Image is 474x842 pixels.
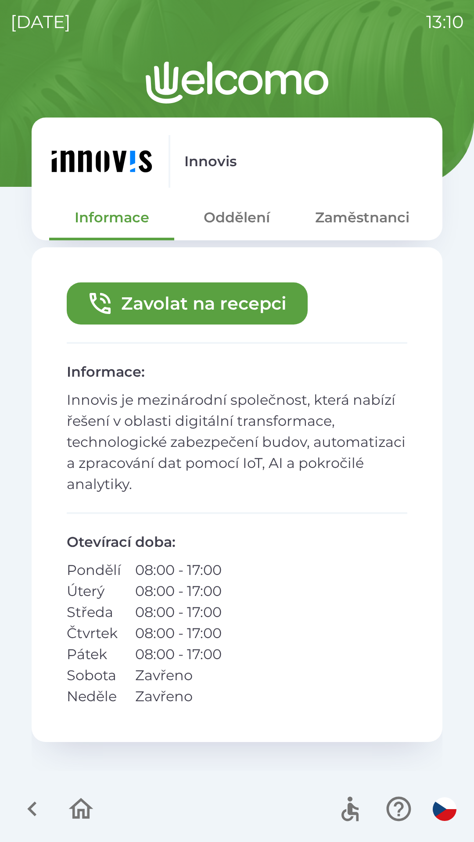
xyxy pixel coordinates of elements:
p: Informace : [67,361,407,382]
img: cs flag [433,797,456,821]
p: 08:00 - 17:00 [135,581,222,602]
button: Oddělení [174,202,299,233]
p: Zavřeno [135,686,222,707]
p: Pondělí [67,560,121,581]
p: 08:00 - 17:00 [135,644,222,665]
p: 13:10 [426,9,463,35]
p: 08:00 - 17:00 [135,602,222,623]
img: e7730186-ed2b-42de-8146-b93b67ad584c.png [49,135,154,188]
p: Innovis [184,151,237,172]
p: Čtvrtek [67,623,121,644]
p: Otevírací doba : [67,532,407,553]
button: Zavolat na recepci [67,282,308,325]
p: Sobota [67,665,121,686]
p: Středa [67,602,121,623]
button: Informace [49,202,174,233]
img: Logo [32,61,442,103]
p: Úterý [67,581,121,602]
p: [DATE] [11,9,71,35]
p: 08:00 - 17:00 [135,560,222,581]
p: Innovis je mezinárodní společnost, která nabízí řešení v oblasti digitální transformace, technolo... [67,389,407,495]
p: Zavřeno [135,665,222,686]
p: 08:00 - 17:00 [135,623,222,644]
p: Pátek [67,644,121,665]
button: Zaměstnanci [300,202,425,233]
p: Neděle [67,686,121,707]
